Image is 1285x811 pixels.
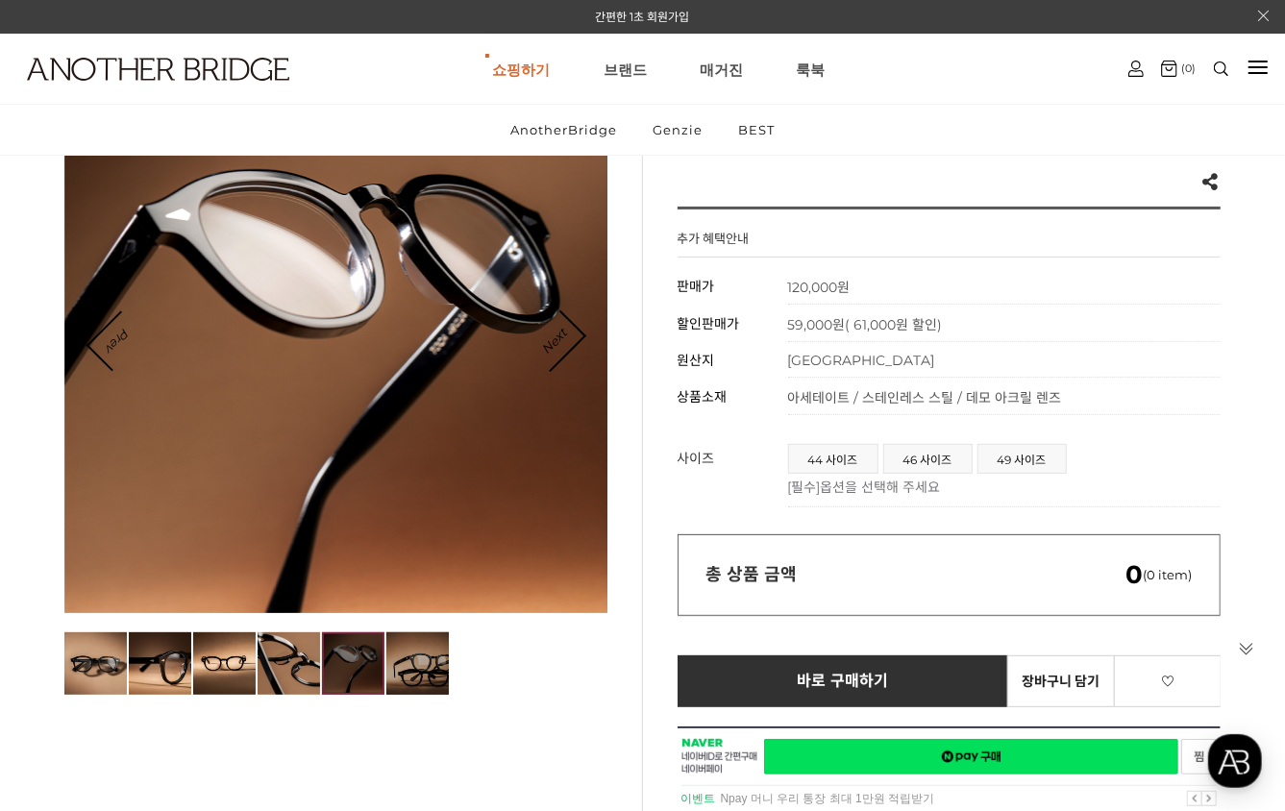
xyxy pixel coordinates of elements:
[722,105,791,155] a: BEST
[700,35,743,104] a: 매거진
[788,444,878,474] li: 44 사이즈
[797,673,888,690] span: 바로 구매하기
[27,58,289,81] img: logo
[6,609,127,657] a: 홈
[977,444,1067,474] li: 49 사이즈
[1161,61,1197,77] a: (0)
[127,609,248,657] a: 대화
[604,35,647,104] a: 브랜드
[678,388,728,405] span: 상품소재
[176,639,199,654] span: 대화
[788,352,935,369] span: [GEOGRAPHIC_DATA]
[1007,655,1115,707] a: 장바구니 담기
[978,445,1066,473] a: 49 사이즈
[678,229,750,257] h4: 추가 혜택안내
[788,279,851,296] strong: 120,000원
[1181,739,1217,774] a: 새창
[64,632,127,695] img: d8a971c8d4098888606ba367a792ad14.jpg
[706,564,798,585] strong: 총 상품 금액
[524,311,583,371] a: Next
[821,479,941,496] span: 옵션을 선택해 주세요
[1161,61,1177,77] img: cart
[883,444,973,474] li: 46 사이즈
[678,315,740,332] span: 할인판매가
[789,445,877,473] a: 44 사이즈
[1214,61,1228,76] img: search
[636,105,719,155] a: Genzie
[248,609,369,657] a: 설정
[846,316,943,333] span: ( 61,000원 할인)
[678,352,715,369] span: 원산지
[796,35,825,104] a: 룩북
[492,35,550,104] a: 쇼핑하기
[678,434,788,507] th: 사이즈
[1128,61,1144,77] img: cart
[721,792,935,805] a: Npay 머니 우리 통장 최대 1만원 적립받기
[297,638,320,653] span: 설정
[884,445,972,473] a: 46 사이즈
[10,58,203,128] a: logo
[494,105,633,155] a: AnotherBridge
[1177,61,1197,75] span: (0)
[88,312,146,370] a: Prev
[61,638,72,653] span: 홈
[764,739,1179,774] a: 새창
[788,389,1062,406] span: 아세테이트 / 스테인레스 스틸 / 데모 아크릴 렌즈
[678,278,715,295] span: 판매가
[678,655,1008,707] a: 바로 구매하기
[788,316,943,333] span: 59,000원
[788,477,1212,496] p: [필수]
[681,792,716,805] strong: 이벤트
[1125,567,1192,582] span: (0 item)
[1125,559,1143,590] em: 0
[596,10,690,24] a: 간편한 1초 회원가입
